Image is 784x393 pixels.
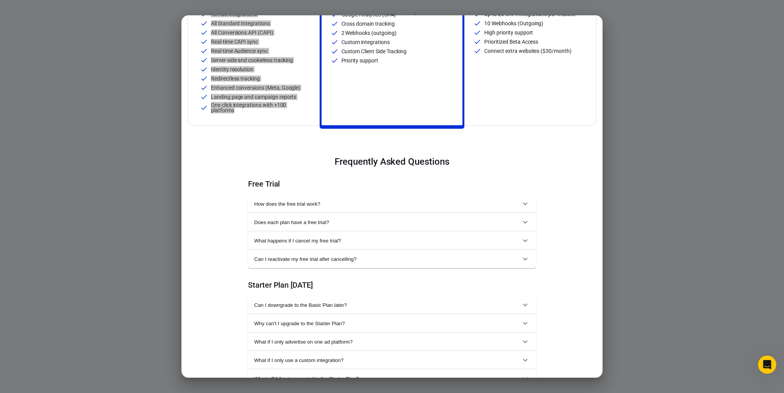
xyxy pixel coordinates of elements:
span: What if I only use a custom integration? [254,357,521,363]
button: Does each plan have a free trial? [248,213,536,231]
span: Why is GA4 not supported in the Starter Plan? [254,376,521,382]
span: What if I only advertise on one ad platform? [254,339,521,345]
button: Can I downgrade to the Basic Plan later? [248,296,536,314]
p: Redirectless tracking [211,76,260,81]
button: Can I reactivate my free trial after cancelling? [248,250,536,268]
p: High priority support [484,30,533,35]
span: Can I reactivate my free trial after cancelling? [254,256,521,262]
button: Why can't I upgrade to the Starter Plan? [248,314,536,332]
iframe: Intercom live chat [758,355,776,374]
p: Connect extra websites ($30/month) [484,48,571,54]
p: Cross domain tracking [341,21,395,26]
span: Why can't I upgrade to the Starter Plan? [254,321,521,326]
p: Up to 20 CAPI Integrations per website [484,11,575,17]
span: Does each plan have a free trial? [254,219,521,225]
p: Real-time CAPI sync [211,39,258,44]
p: One click integrations with +100 platforms [211,102,310,113]
p: Landing page and campaign reports [211,94,296,100]
span: What happens if I cancel my free trial? [254,238,521,244]
button: What if I only use a custom integration? [248,351,536,369]
p: All Standard Integrations [211,21,270,26]
p: 10 Webhooks (Outgoing) [484,21,543,26]
span: Can I downgrade to the Basic Plan later? [254,302,521,308]
h4: Free Trial [248,179,536,188]
p: Identity resolution [211,67,253,72]
button: What happens if I cancel my free trial? [248,231,536,250]
p: Custom integrations [341,39,390,45]
h3: Frequently Asked Questions [248,156,536,167]
p: Google Analytics (GA4) [341,12,396,17]
button: Why is GA4 not supported in the Starter Plan? [248,369,536,388]
span: How does the free trial work? [254,201,521,207]
p: Enhanced conversions (Meta, Google) [211,85,300,90]
button: What if I only advertise on one ad platform? [248,332,536,351]
p: Prioritized Beta Access [484,39,538,44]
p: Custom Client Side Tracking [341,49,407,54]
h4: Starter Plan [DATE] [248,280,536,290]
p: Server-side and cookieless tracking [211,57,293,63]
p: Real-time Audience sync [211,48,268,54]
p: 2 Webhooks (outgoing) [341,30,397,36]
p: Priority support [341,58,378,63]
p: All Ads Integrations [211,11,257,17]
p: All Conversions API (CAPI) [211,30,273,35]
button: How does the free trial work? [248,195,536,213]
